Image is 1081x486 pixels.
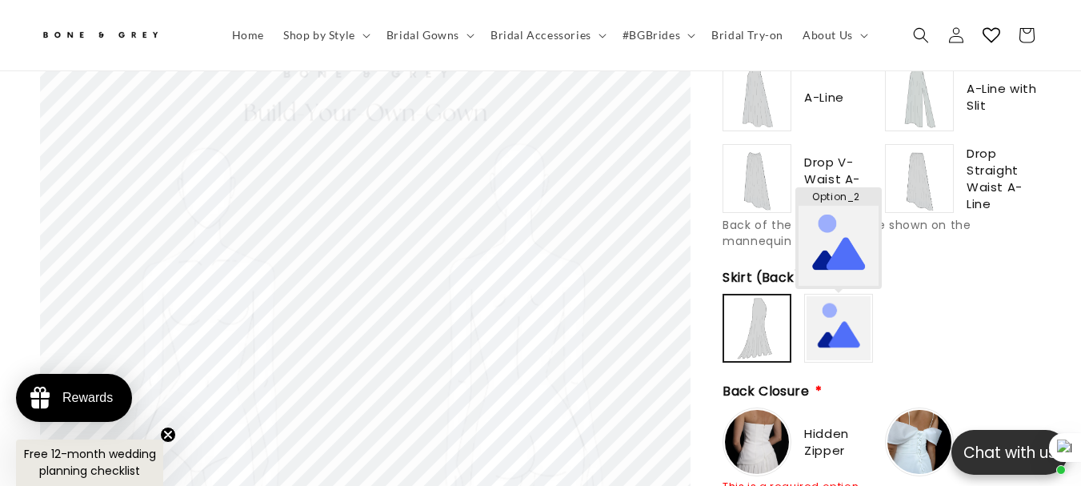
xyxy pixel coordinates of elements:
[807,296,871,360] img: https://cdn.shopify.com/s/files/1/0748/6904/7603/files/default_image_url.png?v=1713240055
[804,425,879,459] span: Hidden Zipper
[803,28,853,42] span: About Us
[804,154,879,204] span: Drop V-Waist A-Line
[723,268,804,287] span: Skirt (Back)
[793,18,875,52] summary: About Us
[232,28,264,42] span: Home
[723,382,812,401] span: Back Closure
[951,430,1068,475] button: Open chatbox
[106,91,177,104] a: Write a review
[377,18,481,52] summary: Bridal Gowns
[711,28,783,42] span: Bridal Try-on
[702,18,793,52] a: Bridal Try-on
[222,18,274,52] a: Home
[481,18,613,52] summary: Bridal Accessories
[283,28,355,42] span: Shop by Style
[24,446,156,479] span: Free 12-month wedding planning checklist
[726,297,788,359] img: https://cdn.shopify.com/s/files/1/0750/3832/7081/files/fit_and_flare_-_back_0434a276-9c62-4a34-97...
[887,410,951,474] img: https://cdn.shopify.com/s/files/1/0750/3832/7081/files/Closure-lace-up.jpg?v=1756370613
[723,217,971,249] span: Back of the skirt will not be shown on the mannequin
[951,441,1068,464] p: Chat with us
[895,24,1001,51] button: Write a review
[62,391,113,405] div: Rewards
[34,16,206,54] a: Bone and Grey Bridal
[490,28,591,42] span: Bridal Accessories
[967,80,1041,114] span: A-Line with Slit
[40,22,160,49] img: Bone and Grey Bridal
[725,147,789,211] img: https://cdn.shopify.com/s/files/1/0750/3832/7081/files/drop-v-waist-aline_078bfe7f-748c-4646-87b8...
[386,28,459,42] span: Bridal Gowns
[16,440,163,486] div: Free 12-month wedding planning checklistClose teaser
[887,147,951,211] img: https://cdn.shopify.com/s/files/1/0750/3832/7081/files/drop-straight-waist-aline_17ac0158-d5ad-45...
[725,410,789,474] img: https://cdn.shopify.com/s/files/1/0750/3832/7081/files/Closure-zipper.png?v=1756370614
[725,65,789,129] img: https://cdn.shopify.com/s/files/1/0750/3832/7081/files/a-line_37bf069e-4231-4b1a-bced-7ad1a487183...
[967,145,1041,212] span: Drop Straight Waist A-Line
[623,28,680,42] span: #BGBrides
[160,427,176,443] button: Close teaser
[903,18,939,53] summary: Search
[804,89,844,106] span: A-Line
[613,18,702,52] summary: #BGBrides
[274,18,377,52] summary: Shop by Style
[887,65,951,129] img: https://cdn.shopify.com/s/files/1/0750/3832/7081/files/a-line_slit_3a481983-194c-46fe-90b3-ce96d0...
